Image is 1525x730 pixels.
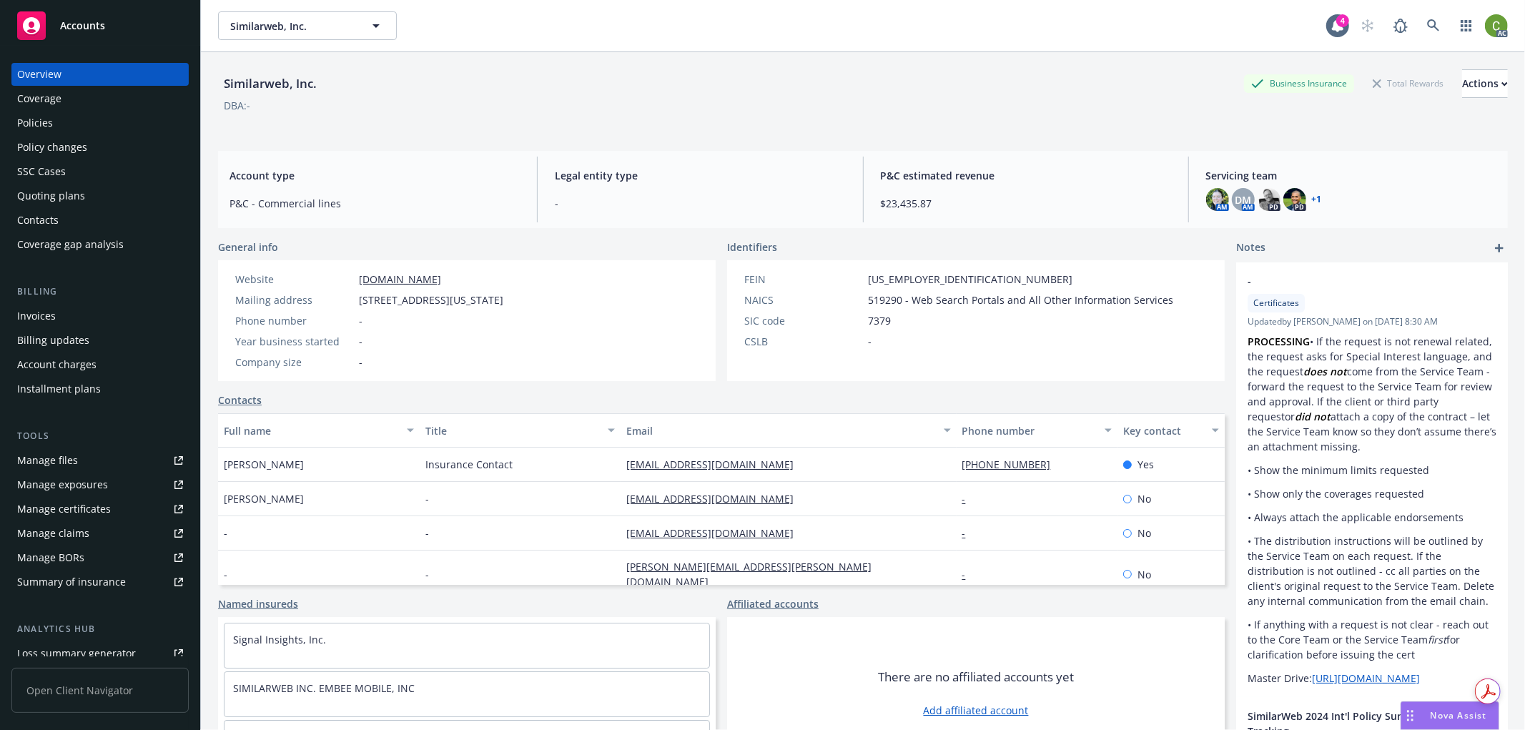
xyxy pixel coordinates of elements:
[626,492,805,505] a: [EMAIL_ADDRESS][DOMAIN_NAME]
[11,329,189,352] a: Billing updates
[868,292,1173,307] span: 519290 - Web Search Portals and All Other Information Services
[727,596,819,611] a: Affiliated accounts
[218,393,262,408] a: Contacts
[868,272,1072,287] span: [US_EMPLOYER_IDENTIFICATION_NUMBER]
[1206,188,1229,211] img: photo
[420,413,621,448] button: Title
[11,112,189,134] a: Policies
[1258,188,1280,211] img: photo
[626,423,934,438] div: Email
[962,526,977,540] a: -
[17,160,66,183] div: SSC Cases
[1248,671,1496,686] p: Master Drive:
[1137,526,1151,541] span: No
[11,642,189,665] a: Loss summary generator
[235,355,353,370] div: Company size
[11,160,189,183] a: SSC Cases
[1462,69,1508,98] button: Actions
[868,313,891,328] span: 7379
[17,233,124,256] div: Coverage gap analysis
[11,285,189,299] div: Billing
[359,355,362,370] span: -
[1336,14,1349,27] div: 4
[230,168,520,183] span: Account type
[11,378,189,400] a: Installment plans
[17,136,87,159] div: Policy changes
[224,567,227,582] span: -
[924,703,1029,718] a: Add affiliated account
[17,305,56,327] div: Invoices
[1248,334,1496,454] p: • If the request is not renewal related, the request asks for Special Interest language, and the ...
[218,74,322,93] div: Similarweb, Inc.
[218,11,397,40] button: Similarweb, Inc.
[359,334,362,349] span: -
[1117,413,1225,448] button: Key contact
[1295,410,1331,423] em: did not
[17,209,59,232] div: Contacts
[11,473,189,496] a: Manage exposures
[1137,567,1151,582] span: No
[1419,11,1448,40] a: Search
[11,87,189,110] a: Coverage
[230,19,354,34] span: Similarweb, Inc.
[11,6,189,46] a: Accounts
[11,668,189,713] span: Open Client Navigator
[881,168,1171,183] span: P&C estimated revenue
[1462,70,1508,97] div: Actions
[1248,463,1496,478] p: • Show the minimum limits requested
[1452,11,1481,40] a: Switch app
[218,413,420,448] button: Full name
[626,526,805,540] a: [EMAIL_ADDRESS][DOMAIN_NAME]
[17,571,126,593] div: Summary of insurance
[224,98,250,113] div: DBA: -
[1283,188,1306,211] img: photo
[1401,702,1419,729] div: Drag to move
[11,429,189,443] div: Tools
[1401,701,1499,730] button: Nova Assist
[1123,423,1203,438] div: Key contact
[727,240,777,255] span: Identifiers
[17,522,89,545] div: Manage claims
[1253,297,1299,310] span: Certificates
[744,292,862,307] div: NAICS
[744,313,862,328] div: SIC code
[744,334,862,349] div: CSLB
[235,313,353,328] div: Phone number
[17,378,101,400] div: Installment plans
[17,87,61,110] div: Coverage
[1312,671,1420,685] a: [URL][DOMAIN_NAME]
[359,313,362,328] span: -
[1303,365,1347,378] em: does not
[11,449,189,472] a: Manage files
[17,642,136,665] div: Loss summary generator
[1206,168,1496,183] span: Servicing team
[1137,491,1151,506] span: No
[962,568,977,581] a: -
[555,196,845,211] span: -
[621,413,956,448] button: Email
[230,196,520,211] span: P&C - Commercial lines
[1248,315,1496,328] span: Updated by [PERSON_NAME] on [DATE] 8:30 AM
[1248,617,1496,662] p: • If anything with a request is not clear - reach out to the Core Team or the Service Team for cl...
[17,353,97,376] div: Account charges
[11,353,189,376] a: Account charges
[11,184,189,207] a: Quoting plans
[626,560,872,588] a: [PERSON_NAME][EMAIL_ADDRESS][PERSON_NAME][DOMAIN_NAME]
[962,458,1062,471] a: [PHONE_NUMBER]
[224,526,227,541] span: -
[235,334,353,349] div: Year business started
[1137,457,1154,472] span: Yes
[957,413,1117,448] button: Phone number
[1491,240,1508,257] a: add
[11,233,189,256] a: Coverage gap analysis
[1236,240,1265,257] span: Notes
[11,522,189,545] a: Manage claims
[878,669,1074,686] span: There are no affiliated accounts yet
[425,526,429,541] span: -
[1235,192,1251,207] span: DM
[1431,709,1487,721] span: Nova Assist
[1248,335,1310,348] strong: PROCESSING
[17,546,84,569] div: Manage BORs
[359,292,503,307] span: [STREET_ADDRESS][US_STATE]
